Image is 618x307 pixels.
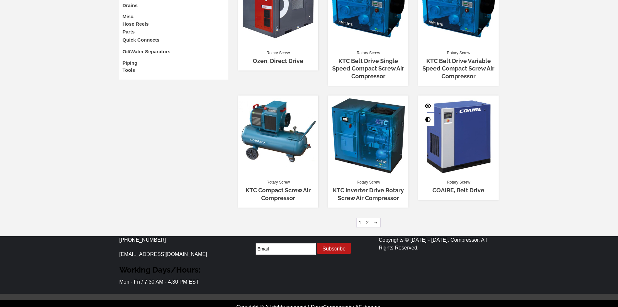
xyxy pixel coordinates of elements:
h3: Working Days/Hours: [119,265,239,275]
span: Copyrights © [DATE] - [DATE], Compressor. All Rights Reserved. [379,237,487,250]
a: → [371,218,380,227]
a: Rotary Screw [447,50,470,56]
a: Rotary Screw [266,179,290,185]
a: Quick Connects [123,37,160,43]
p: Mon - Fri / 7:30 AM - 4:30 PM EST [119,278,239,286]
input: Email [256,243,316,255]
img: KTC-KLE-Plus-55-450x450.jpg [328,96,408,176]
img: KTC-compack-3-700-450x450.jpg [238,96,319,176]
a: KTC Inverter Drive Rotary Screw Air Compressor [333,187,404,201]
nav: Product Pagination [238,217,499,230]
a: Rotary Screw [447,179,470,185]
a: Hose Reels [123,21,149,27]
a: COAIRE, Belt Drive [432,187,484,194]
a: Rotary Screw [357,179,380,185]
a: KTC Compact Screw Air Compressor [246,187,311,201]
a: Rotary Screw [357,50,380,56]
a: Piping [123,60,138,66]
a: Drains [123,3,138,8]
a: Compare [421,113,434,126]
a: KTC Belt Drive Single Speed Compact Screw Air Compressor [332,58,404,80]
a: [PHONE_NUMBER] [119,237,166,243]
a: Oil/Water Separators [123,49,171,54]
a: KTC Belt Drive Variable Speed Compact Screw Air Compressor [422,58,494,80]
img: coaire-mini-450x450.jpg [418,96,499,176]
a: Page 2 [364,218,371,227]
a: Parts [123,29,135,34]
a: Rotary Screw [266,50,290,56]
a: Misc. [123,14,135,19]
a: Tools [123,67,135,73]
button: Subscribe [317,243,351,254]
span: Page 1 [357,218,364,227]
a: Ozen, Direct Drive [253,58,303,64]
span: Subscribe [322,246,345,251]
a: [EMAIL_ADDRESS][DOMAIN_NAME] [119,251,207,257]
